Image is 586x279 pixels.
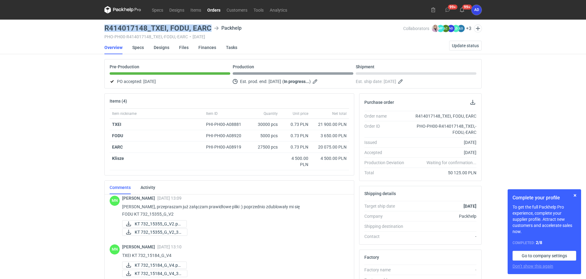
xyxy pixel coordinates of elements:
a: KT 732_15184_G_V4_3D... [122,270,187,277]
strong: In progress... [284,79,309,84]
div: 5000 pcs [250,130,280,141]
div: Est. ship date: [356,78,476,85]
span: [DATE] 13:10 [157,244,182,249]
div: PHI-PH00-A08881 [206,121,247,127]
strong: 2 / 8 [536,240,542,245]
div: [DATE] [409,149,476,156]
span: Quantity [264,111,278,116]
div: Completed: [513,239,576,246]
div: Contact [364,233,409,239]
span: [DATE] [269,78,281,85]
div: KT 732_15355_G_V2_3D.JPG [122,228,183,236]
em: ( [282,79,284,84]
div: PHO-PH00-R414017148_TXEI,-FODU,-EARC [DATE] [104,34,403,39]
div: R414017148_TXEI, FODU, EARC [409,113,476,119]
div: 0.73 PLN [283,121,308,127]
a: Tools [250,6,267,13]
a: Overview [104,41,122,54]
span: KT 732_15355_G_V2.pd... [135,221,182,227]
div: PHO-PH00-R414017148_TXEI,-FODU,-EARC [409,123,476,135]
img: Klaudia Wiśniewska [432,25,439,32]
a: Orders [204,6,224,13]
a: Items [187,6,204,13]
h1: Complete your profile [513,194,576,202]
div: 4 500.00 PLN [283,155,308,168]
button: 99+ [443,5,453,15]
figcaption: ŁD [452,25,460,32]
span: Update status [452,43,479,48]
figcaption: AD [447,25,455,32]
div: Total [364,170,409,176]
span: KT 732_15184_G_V4.pd... [135,262,182,269]
a: Activity [141,181,155,194]
button: Edit estimated production end date [312,78,319,85]
h2: Items (4) [110,99,127,104]
a: Designs [154,41,169,54]
strong: EARC [112,145,123,149]
div: Target ship date [364,203,409,209]
button: Download PO [469,99,476,106]
a: KT 732_15355_G_V2_3D... [122,228,187,236]
svg: Packhelp Pro [104,6,141,13]
div: 3 650.00 PLN [313,133,347,139]
span: Collaborators [403,26,429,31]
span: Item ID [206,111,218,116]
span: Net total [332,111,347,116]
button: AD [471,5,482,15]
div: Accepted [364,149,409,156]
h2: Shipping details [364,191,396,196]
div: Factory name [364,267,409,273]
strong: FODU [112,133,123,138]
div: Order name [364,113,409,119]
div: 0.73 PLN [283,144,308,150]
div: KT 732_15184_G_V4_3D.JPG [122,270,183,277]
span: Item nickname [112,111,137,116]
span: [DATE] [384,78,396,85]
figcaption: ŁS [457,25,465,32]
div: - [409,267,476,273]
p: Shipment [356,64,374,69]
span: Unit price [293,111,308,116]
button: Edit collaborators [474,25,482,32]
div: Production Deviation [364,160,409,166]
span: [PERSON_NAME] [122,196,157,201]
a: Tasks [226,41,237,54]
a: Finances [198,41,216,54]
div: KT 732_15355_G_V2.pdf [122,220,183,228]
button: 99+ [457,5,467,15]
button: Update status [449,41,482,51]
strong: TXEI [112,122,121,127]
a: Go to company settings [513,251,576,261]
div: Order ID [364,123,409,135]
a: Specs [132,41,144,54]
div: Packhelp [214,25,242,32]
button: Edit estimated shipping date [397,78,405,85]
div: PO accepted: [110,78,230,85]
a: Files [179,41,189,54]
strong: [DATE] [464,204,476,209]
a: Comments [110,181,131,194]
div: Packhelp [409,213,476,219]
div: Company [364,213,409,219]
a: Customers [224,6,250,13]
div: 27500 pcs [250,141,280,153]
div: PHI-PH00-A08919 [206,144,247,150]
span: [PERSON_NAME] [122,244,157,249]
div: Małgorzata Nowotna [110,196,120,206]
button: Skip for now [571,192,579,199]
div: 21 900.00 PLN [313,121,347,127]
a: Designs [166,6,187,13]
figcaption: MN [110,244,120,254]
p: To get the full Packhelp Pro experience, complete your supplier profile. Attract new customers an... [513,204,576,235]
div: 20 075.00 PLN [313,144,347,150]
div: 30000 pcs [250,119,280,130]
div: Issued [364,139,409,145]
button: Don’t show this again [513,263,553,269]
figcaption: ŁC [442,25,449,32]
div: Shipping destination [364,223,409,229]
div: PHI-PH00-A08920 [206,133,247,139]
span: [DATE] [143,78,156,85]
em: Waiting for confirmation... [426,160,476,166]
button: +3 [466,26,471,31]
